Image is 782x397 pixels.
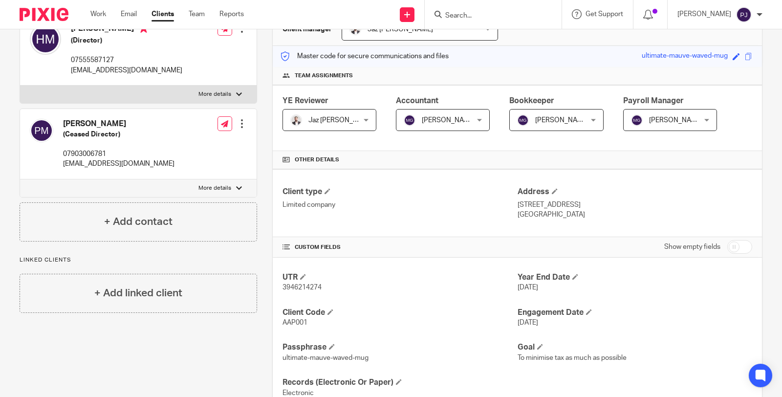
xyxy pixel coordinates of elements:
[677,9,731,19] p: [PERSON_NAME]
[20,8,68,21] img: Pixie
[282,354,369,361] span: ultimate-mauve-waved-mug
[518,272,752,283] h4: Year End Date
[280,51,449,61] p: Master code for secure communications and files
[444,12,532,21] input: Search
[282,342,517,353] h4: Passphrase
[518,284,538,291] span: [DATE]
[282,308,517,318] h4: Client Code
[282,243,517,251] h4: CUSTOM FIELDS
[63,149,174,159] p: 07903006781
[623,97,684,105] span: Payroll Manager
[518,319,538,326] span: [DATE]
[586,11,623,18] span: Get Support
[282,284,322,291] span: 3946214274
[121,9,137,19] a: Email
[295,156,339,164] span: Other details
[736,7,752,22] img: svg%3E
[20,256,257,264] p: Linked clients
[368,26,433,33] span: Jaz [PERSON_NAME]
[518,200,752,210] p: [STREET_ADDRESS]
[71,36,182,45] h5: (Director)
[63,119,174,129] h4: [PERSON_NAME]
[282,390,314,397] span: Electronic
[649,117,703,124] span: [PERSON_NAME]
[518,308,752,318] h4: Engagement Date
[198,184,231,192] p: More details
[282,272,517,283] h4: UTR
[642,51,728,62] div: ultimate-mauve-waved-mug
[518,354,627,361] span: To minimise tax as much as possible
[290,114,302,126] img: 48292-0008-compressed%20square.jpg
[396,97,438,105] span: Accountant
[198,90,231,98] p: More details
[71,23,182,36] h4: [PERSON_NAME]
[189,9,205,19] a: Team
[308,117,374,124] span: Jaz [PERSON_NAME]
[535,117,589,124] span: [PERSON_NAME]
[282,97,328,105] span: YE Reviewer
[295,72,353,80] span: Team assignments
[349,23,361,35] img: 48292-0008-compressed%20square.jpg
[94,286,182,301] h4: + Add linked client
[30,119,53,142] img: svg%3E
[63,159,174,169] p: [EMAIL_ADDRESS][DOMAIN_NAME]
[152,9,174,19] a: Clients
[631,114,643,126] img: svg%3E
[282,377,517,388] h4: Records (Electronic Or Paper)
[104,214,173,229] h4: + Add contact
[282,187,517,197] h4: Client type
[30,23,61,55] img: svg%3E
[509,97,554,105] span: Bookkeeper
[518,342,752,353] h4: Goal
[71,66,182,75] p: [EMAIL_ADDRESS][DOMAIN_NAME]
[422,117,476,124] span: [PERSON_NAME]
[518,187,752,197] h4: Address
[219,9,244,19] a: Reports
[518,210,752,220] p: [GEOGRAPHIC_DATA]
[404,114,415,126] img: svg%3E
[517,114,529,126] img: svg%3E
[282,319,307,326] span: AAP001
[282,24,332,34] h3: Client manager
[63,130,174,139] h5: (Ceased Director)
[282,200,517,210] p: Limited company
[90,9,106,19] a: Work
[71,55,182,65] p: 07555587127
[664,242,720,252] label: Show empty fields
